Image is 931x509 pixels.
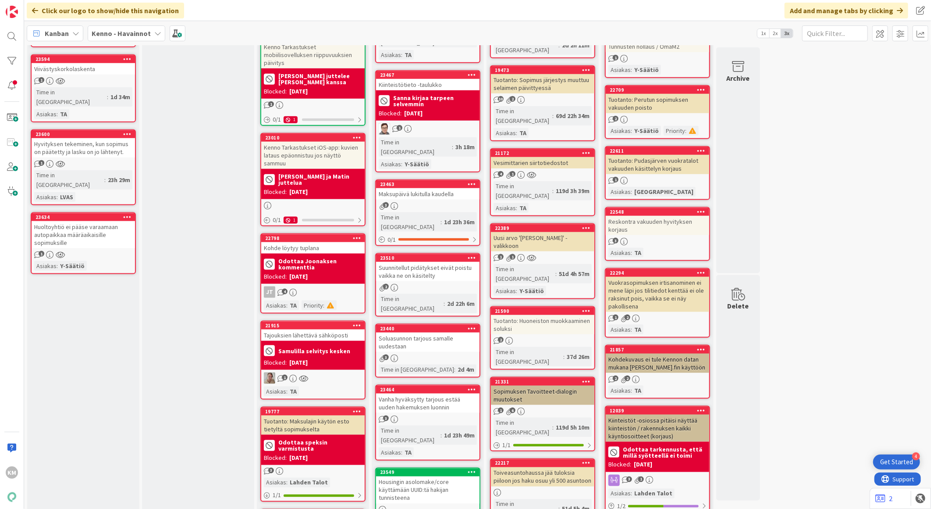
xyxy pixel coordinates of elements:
b: Samulilla selvitys kesken [278,348,350,354]
div: TA [288,387,299,396]
div: Time in [GEOGRAPHIC_DATA] [34,170,104,190]
div: TA [288,301,299,310]
span: 2 [498,337,504,343]
div: 21857 [610,347,709,353]
div: Asiakas [264,387,286,396]
span: : [107,92,108,102]
div: 23467Kiinteistötieto -taulukko [376,71,480,90]
div: Huoltoyhtiö ei pääse varaamaan autopaikkaa määräaikaisille sopimuksille [32,221,135,248]
span: 1 [613,177,618,183]
div: Kiinteistöt -osiossa pitäisi näyttää kiinteistön / rakennuksen kaikki käyntiosoitteet (korjaus) [606,415,709,442]
div: Vuokrasopimuksen irtisanominen ei mene läpi jos tilitiedot kenttää ei ole raksinut pois, vaikka s... [606,277,709,312]
div: Y-Säätiö [58,261,87,271]
span: : [552,111,554,121]
div: TA [517,203,529,213]
span: : [631,248,632,258]
div: 22389Uusi arvo '[PERSON_NAME]' - valikkoon [491,224,594,251]
span: 2 [613,376,618,381]
div: Vanha hyväksytty tarjous estää uuden hakemuksen luonnin [376,394,480,413]
div: Blocked: [379,109,402,118]
div: Kohde löytyy tuplana [261,242,365,254]
span: : [401,159,402,169]
span: : [286,301,288,310]
div: 23600 [36,131,135,137]
div: 19473Tuotanto: Sopimus järjestys muuttuu selaimen päivittyessä [491,66,594,93]
div: Time in [GEOGRAPHIC_DATA] [494,106,552,125]
div: Asiakas [494,203,516,213]
span: 2 [383,284,389,290]
span: 1x [757,29,769,38]
div: 23440Soluasunnon tarjous samalle uudestaan [376,325,480,352]
div: LVAS [58,192,75,202]
span: 2 [613,116,618,122]
div: Tunnusten nollaus / OmaM2 [606,41,709,52]
div: 23440 [376,325,480,333]
div: Tajouksien lähettävä sähköposti [261,330,365,341]
span: : [452,142,453,152]
span: : [401,50,402,60]
b: Odottaa speksin varmistusta [278,439,362,452]
div: Y-Säätiö [402,159,431,169]
div: 23594Viivästyskorkolaskenta [32,55,135,75]
div: Maksupäivä lukitulla kaudella [376,188,480,200]
div: 21172 [495,150,594,156]
span: : [286,478,288,487]
div: 22611 [610,148,709,154]
span: : [558,40,560,50]
div: 19777Tuotanto: Maksulajin käytön esto tietyltä sopimukselta [261,408,365,435]
div: Blocked: [264,272,287,281]
div: Click our logo to show/hide this navigation [27,3,184,18]
div: 69d 22h 34m [554,111,592,121]
span: : [555,269,557,279]
div: Y-Säätiö [517,286,546,296]
div: Time in [GEOGRAPHIC_DATA] [379,365,454,374]
div: 23464Vanha hyväksytty tarjous estää uuden hakemuksen luonnin [376,386,480,413]
div: 51d 4h 57m [557,269,592,279]
div: Blocked: [264,453,287,462]
div: SM [376,123,480,135]
span: 3 [626,477,632,482]
span: : [631,489,632,498]
div: 23440 [380,326,480,332]
div: Blocked: [608,460,631,470]
div: Priority [664,126,685,136]
div: 23510 [380,255,480,261]
div: Asiakas [379,159,401,169]
div: Vesimittarien siirtotiedostot [491,157,594,168]
div: Time in [GEOGRAPHIC_DATA] [494,347,563,366]
div: 21331 [495,379,594,385]
div: Blocked: [264,358,287,367]
div: 119d 3h 39m [554,186,592,196]
div: 23549 [380,470,480,476]
div: 23549Housingin asolomake/core käyttämään UUID:tä hakijan tunnisteena [376,469,480,504]
span: 0 / 1 [273,215,281,225]
div: Tuotanto: Sopimus järjestys muuttuu selaimen päivittyessä [491,74,594,93]
div: Get Started [880,458,913,466]
span: : [631,126,632,136]
div: Asiakas [608,187,631,197]
span: : [323,301,324,310]
div: Asiakas [34,261,57,271]
span: 1 / 1 [273,491,281,500]
div: 0/1 [376,234,480,245]
span: 4 [282,289,288,294]
div: Tuotanto: Maksulajin käytön esto tietyltä sopimukselta [261,416,365,435]
span: : [563,352,565,362]
div: [DATE] [289,87,308,96]
div: Hyvityksen tekeminen, kun sopimus on päätetty ja lasku on jo lähtenyt. [32,138,135,158]
span: 2x [769,29,781,38]
div: TA [402,448,414,457]
div: Housingin asolomake/core käyttämään UUID:tä hakijan tunnisteena [376,477,480,504]
div: Tuotanto: Pudasjärven vuokratalot vakuuden käsittelyn korjaus [606,155,709,174]
span: 1 [39,160,44,166]
div: 1/1 [491,440,594,451]
span: : [631,386,632,395]
div: Time in [GEOGRAPHIC_DATA] [379,137,452,157]
div: 23594 [32,55,135,63]
div: JT [264,287,275,298]
div: 23600 [32,130,135,138]
div: 22217Toiveasuntohaussa jää tuloksia piiloon jos haku osuu yli 500 asuntoon [491,459,594,487]
div: Tuotanto: Perutun sopimuksen vakuuden poisto [606,94,709,113]
div: Kenno Tarkastukset mobiilisovelluksen riippuvuuksien päivitys [261,41,365,68]
div: 23010 [261,134,365,142]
